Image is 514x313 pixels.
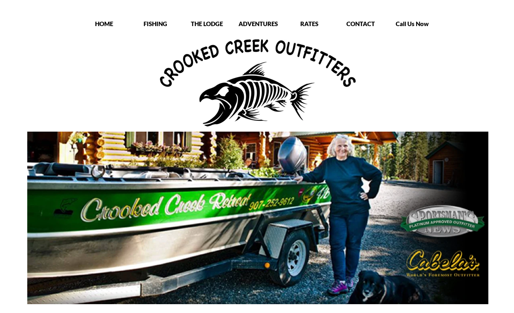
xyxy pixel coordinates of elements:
[182,20,232,28] p: THE LODGE
[160,39,356,126] img: Crooked Creek Outfitters Logo - Alaska All-Inclusive fishing
[387,20,437,28] p: Call Us Now
[284,20,334,28] p: RATES
[130,20,180,28] p: FISHING
[79,20,129,28] p: HOME
[233,20,283,28] p: ADVENTURES
[336,20,386,28] p: CONTACT
[27,131,489,305] img: Crooked Creek boat in front of lodge.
